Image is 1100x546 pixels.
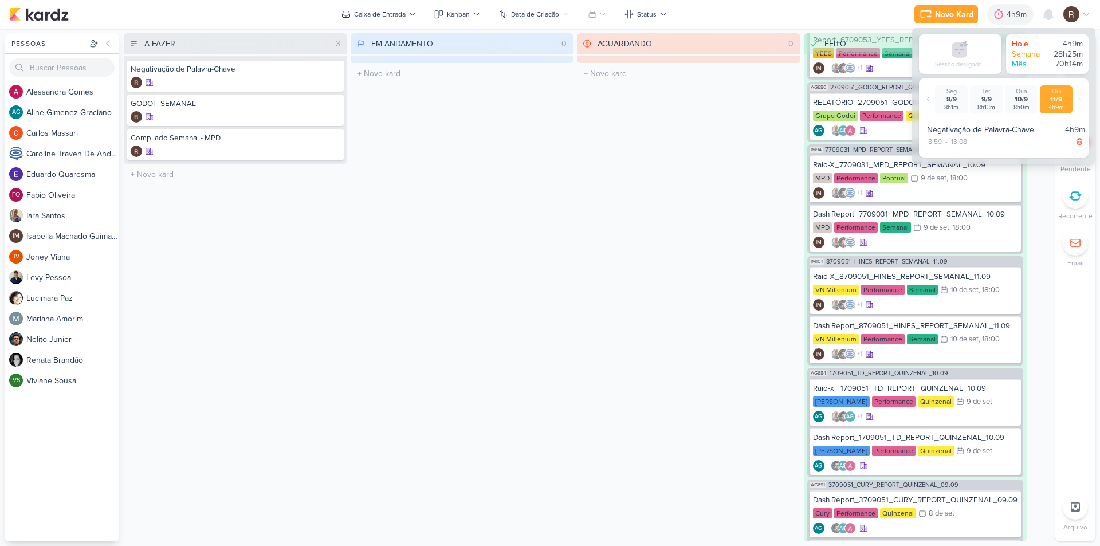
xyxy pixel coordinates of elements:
img: Levy Pessoa [9,270,23,284]
div: Isabella Machado Guimarães [813,62,824,74]
span: 7709031_MPD_REPORT_SEMANAL_10.09 [825,147,944,153]
img: Iara Santos [831,125,842,136]
div: Compilado Semanal - MPD [131,133,340,143]
input: + Novo kard [353,65,572,82]
img: Caroline Traven De Andrade [844,348,856,360]
div: Colaboradores: Iara Santos, Nelito Junior, Caroline Traven De Andrade, Alessandra Gomes [828,62,862,74]
img: Rafael Dornelles [1063,6,1079,22]
div: Semana [1012,49,1046,60]
div: 0 [784,38,798,50]
img: Caroline Traven De Andrade [844,237,856,248]
span: 1709051_TD_REPORT_QUINZENAL_10.09 [830,370,948,376]
div: , 18:00 [946,175,968,182]
img: Rafael Dornelles [131,146,142,157]
input: Buscar Pessoas [9,58,115,77]
div: L u c i m a r a P a z [26,292,119,304]
img: Nelito Junior [9,332,23,346]
div: Isabella Machado Guimarães [9,229,23,243]
div: 9 de set [921,175,946,182]
img: Iara Santos [9,209,23,222]
div: , 18:00 [949,224,971,231]
div: Performance [860,111,903,121]
div: Seg [937,88,965,95]
input: + Novo kard [579,65,798,82]
div: 8 de set [929,510,954,517]
input: + Novo kard [126,166,345,183]
div: Pontual [880,173,908,183]
div: GODOI - SEMANAL [131,99,340,109]
div: Joney Viana [9,250,23,264]
div: 8/9 [937,95,965,104]
div: 8h1m [937,104,965,111]
p: AG [815,463,822,469]
span: IM94 [810,147,823,153]
span: 8709051_HINES_REPORT_SEMANAL_11.09 [826,258,948,265]
div: Colaboradores: Iara Santos, Nelito Junior, Caroline Traven De Andrade, Alessandra Gomes [828,348,862,360]
div: Quinzenal [906,111,942,121]
div: Criador(a): Isabella Machado Guimarães [813,62,824,74]
img: Rafael Dornelles [131,77,142,88]
span: +1 [856,412,862,421]
div: Isabella Machado Guimarães [813,187,824,199]
div: Mês [1012,59,1046,69]
div: 13:08 [950,136,968,147]
img: Iara Santos [831,62,842,74]
div: A l i n e G i m e n e z G r a c i a n o [26,107,119,119]
img: Nelito Junior [838,299,849,311]
p: AG [815,128,822,134]
img: Nelito Junior [838,348,849,360]
div: Dash Report_1709051_TD_REPORT_QUINZENAL_10.09 [813,433,1018,443]
div: A l e s s a n d r a G o m e s [26,86,119,98]
img: Caroline Traven De Andrade [844,299,856,311]
div: 8:59 [927,136,943,147]
img: Nelito Junior [831,523,842,534]
div: Colaboradores: Iara Santos, Nelito Junior, Caroline Traven De Andrade, Alessandra Gomes [828,299,862,311]
img: Alessandra Gomes [844,460,856,472]
div: R e n a t a B r a n d ã o [26,354,119,366]
div: 9 de set [924,224,949,231]
div: Performance [872,396,916,407]
div: [PERSON_NAME] [813,396,870,407]
div: Aline Gimenez Graciano [813,411,824,422]
div: , 18:00 [979,286,1000,294]
div: Criador(a): Rafael Dornelles [131,146,142,157]
div: Aline Gimenez Graciano [9,105,23,119]
p: Recorrente [1058,211,1093,221]
div: Performance [834,222,878,233]
p: AG [12,109,21,116]
div: Aline Gimenez Graciano [813,523,824,534]
div: Criador(a): Aline Gimenez Graciano [813,523,824,534]
span: IM101 [810,258,824,265]
p: IM [816,191,822,197]
span: 2709051_GODOI_REPORT_QUINZENAL_11.09 [830,84,960,91]
div: Criador(a): Isabella Machado Guimarães [813,237,824,248]
div: Criador(a): Isabella Machado Guimarães [813,299,824,311]
div: Colaboradores: Iara Santos, Nelito Junior, Caroline Traven De Andrade [828,237,856,248]
div: Criador(a): Rafael Dornelles [131,111,142,123]
div: 10 de set [950,286,979,294]
div: Raio-X_7709031_MPD_REPORT_SEMANAL_10.09 [813,160,1018,170]
div: MPD [813,173,832,183]
img: Rafael Dornelles [131,111,142,123]
div: Colaboradores: Nelito Junior, Aline Gimenez Graciano, Alessandra Gomes [828,523,856,534]
p: FO [12,192,20,198]
div: J o n e y V i a n a [26,251,119,263]
p: VS [13,378,20,384]
div: Criador(a): Aline Gimenez Graciano [813,125,824,136]
img: Eduardo Quaresma [9,167,23,181]
div: Ter [972,88,1000,95]
div: C a r o l i n e T r a v e n D e A n d r a d e [26,148,119,160]
img: Iara Santos [831,411,842,422]
img: Caroline Traven De Andrade [844,187,856,199]
div: 3 [331,38,345,50]
img: Renata Brandão [9,353,23,367]
div: Aline Gimenez Graciano [813,125,824,136]
div: 4h9m [1042,104,1070,111]
p: AG [815,526,822,532]
div: Quinzenal [880,508,916,518]
div: Aline Gimenez Graciano [838,523,849,534]
p: IM [816,240,822,246]
div: F a b i o O l i v e i r a [26,189,119,201]
p: IM [816,66,822,72]
img: Carlos Massari [9,126,23,140]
